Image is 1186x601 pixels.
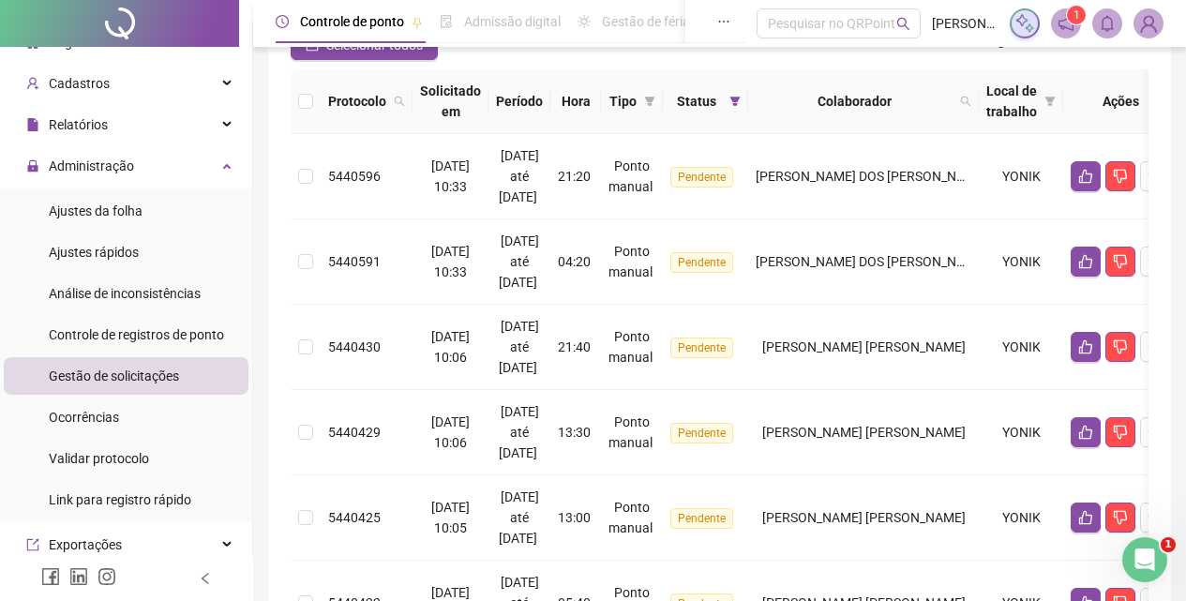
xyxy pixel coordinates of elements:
span: linkedin [69,567,88,586]
span: 21:40 [558,339,591,354]
td: YONIK [979,305,1063,390]
span: [PERSON_NAME] DOS [PERSON_NAME] [756,169,987,184]
span: dislike [1113,339,1128,354]
span: Gestão de férias [602,14,697,29]
span: Ponto manual [608,500,653,535]
span: search [956,87,975,115]
span: Relatórios [49,117,108,132]
span: dislike [1113,254,1128,269]
span: Tipo [608,91,637,112]
span: Cadastros [49,76,110,91]
span: Pendente [670,167,733,188]
span: 1 [1161,537,1176,552]
span: Link para registro rápido [49,492,191,507]
span: [DATE] até [DATE] [499,148,539,204]
span: Ponto manual [608,244,653,279]
span: [DATE] 10:33 [431,158,470,194]
span: Status [670,91,722,112]
span: 21:20 [558,169,591,184]
span: [DATE] 10:05 [431,500,470,535]
span: like [1078,169,1093,184]
span: Ponto manual [608,158,653,194]
span: filter [640,87,659,115]
th: Hora [550,69,601,134]
span: search [1148,254,1163,269]
span: Ponto manual [608,414,653,450]
span: search [1148,339,1163,354]
span: filter [729,96,741,107]
span: [DATE] até [DATE] [499,404,539,460]
span: search [896,17,910,31]
td: YONIK [979,390,1063,475]
span: filter [1044,96,1056,107]
span: Administração [49,158,134,173]
img: 53922 [1134,9,1163,38]
span: [PERSON_NAME] [PERSON_NAME] [762,339,966,354]
span: filter [726,87,744,115]
span: Admissão digital [464,14,561,29]
span: [DATE] até [DATE] [499,319,539,375]
span: ellipsis [717,15,730,28]
span: [DATE] 10:33 [431,244,470,279]
span: Gestão de solicitações [49,368,179,383]
span: Exportações [49,537,122,552]
span: 5440429 [328,425,381,440]
sup: 1 [1067,6,1086,24]
span: filter [644,96,655,107]
span: Pendente [670,508,733,529]
span: 5440425 [328,510,381,525]
span: sun [578,15,591,28]
span: Controle de ponto [300,14,404,29]
span: search [1148,510,1163,525]
span: user-add [26,77,39,90]
span: Local de trabalho [986,81,1037,122]
span: Análise de inconsistências [49,286,201,301]
span: Pendente [670,338,733,358]
span: [DATE] 10:06 [431,414,470,450]
span: Colaborador [756,91,953,112]
span: like [1078,425,1093,440]
span: notification [1058,15,1074,32]
span: dislike [1113,425,1128,440]
span: Protocolo [328,91,386,112]
span: like [1078,339,1093,354]
span: file-done [440,15,453,28]
span: dislike [1113,510,1128,525]
span: 13:00 [558,510,591,525]
span: 5440591 [328,254,381,269]
span: [DATE] até [DATE] [499,233,539,290]
span: instagram [98,567,116,586]
span: [DATE] até [DATE] [499,489,539,546]
span: bell [1099,15,1116,32]
span: search [1148,169,1163,184]
span: Pendente [670,252,733,273]
span: like [1078,254,1093,269]
span: Ocorrências [49,410,119,425]
span: lock [26,159,39,173]
th: Solicitado em [413,69,488,134]
span: [PERSON_NAME] [PERSON_NAME] [762,510,966,525]
span: search [960,96,971,107]
span: filter [1041,77,1059,126]
span: Ajustes rápidos [49,245,139,260]
img: sparkle-icon.fc2bf0ac1784a2077858766a79e2daf3.svg [1014,13,1035,34]
span: Pendente [670,423,733,443]
td: YONIK [979,475,1063,561]
span: search [394,96,405,107]
span: 04:20 [558,254,591,269]
span: Validar protocolo [49,451,149,466]
div: Ações [1071,91,1170,112]
span: file [26,118,39,131]
span: export [26,538,39,551]
span: facebook [41,567,60,586]
span: Controle de registros de ponto [49,327,224,342]
span: pushpin [412,17,423,28]
span: 1 [1073,8,1080,22]
span: [DATE] 10:06 [431,329,470,365]
span: search [1148,425,1163,440]
td: YONIK [979,134,1063,219]
th: Período [488,69,550,134]
span: clock-circle [276,15,289,28]
span: like [1078,510,1093,525]
span: [PERSON_NAME] FEX [932,13,998,34]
